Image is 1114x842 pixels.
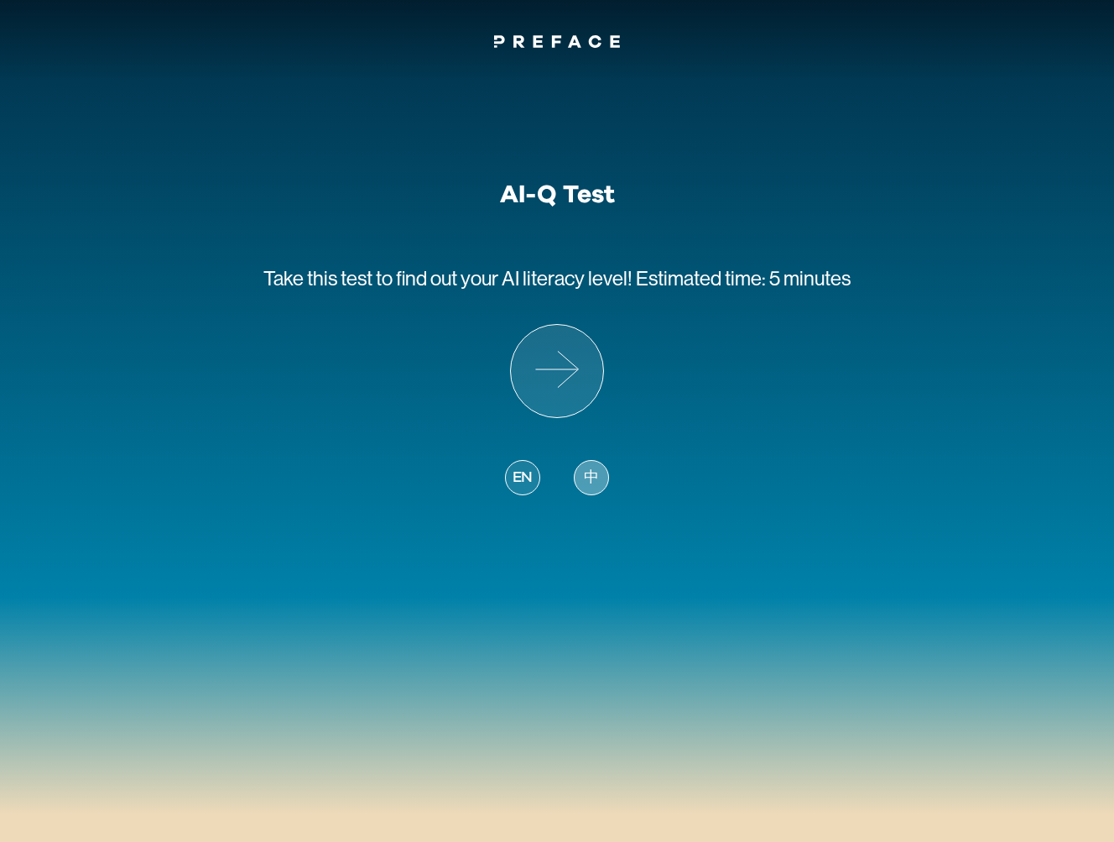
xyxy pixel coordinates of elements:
[513,467,533,489] span: EN
[584,467,599,489] span: 中
[636,267,851,290] span: Estimated time: 5 minutes
[500,180,615,210] h1: AI-Q Test
[263,267,393,290] span: Take this test to
[396,267,632,290] span: find out your AI literacy level!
